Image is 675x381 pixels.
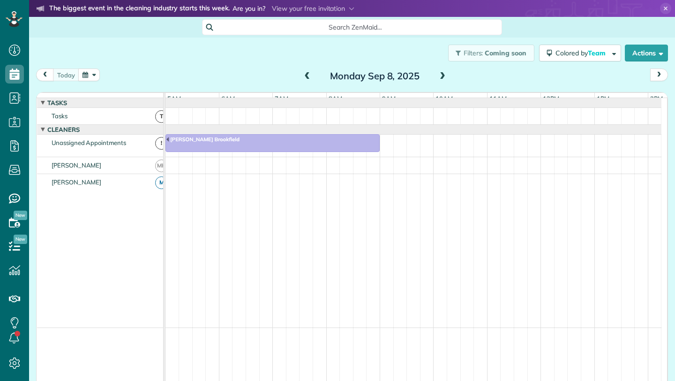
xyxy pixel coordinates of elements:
[588,49,607,57] span: Team
[434,95,455,102] span: 10am
[155,176,168,189] span: M
[555,49,609,57] span: Colored by
[50,139,128,146] span: Unassigned Appointments
[53,69,79,81] button: today
[327,95,344,102] span: 8am
[155,137,168,150] span: !
[650,69,668,81] button: next
[50,112,69,120] span: Tasks
[155,160,168,172] span: MH
[14,211,27,220] span: New
[380,95,397,102] span: 9am
[541,95,561,102] span: 12pm
[50,178,104,186] span: [PERSON_NAME]
[316,71,434,81] h2: Monday Sep 8, 2025
[487,95,509,102] span: 11am
[14,235,27,244] span: New
[219,95,237,102] span: 6am
[37,16,412,28] li: The world’s leading virtual event for cleaning business owners.
[155,110,168,123] span: T
[595,95,611,102] span: 1pm
[36,69,54,81] button: prev
[45,99,69,107] span: Tasks
[485,49,527,57] span: Coming soon
[648,95,665,102] span: 2pm
[49,4,230,14] strong: The biggest event in the cleaning industry starts this week.
[625,45,668,61] button: Actions
[273,95,290,102] span: 7am
[464,49,483,57] span: Filters:
[50,161,104,169] span: [PERSON_NAME]
[539,45,621,61] button: Colored byTeam
[45,126,82,133] span: Cleaners
[165,95,183,102] span: 5am
[232,4,266,14] span: Are you in?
